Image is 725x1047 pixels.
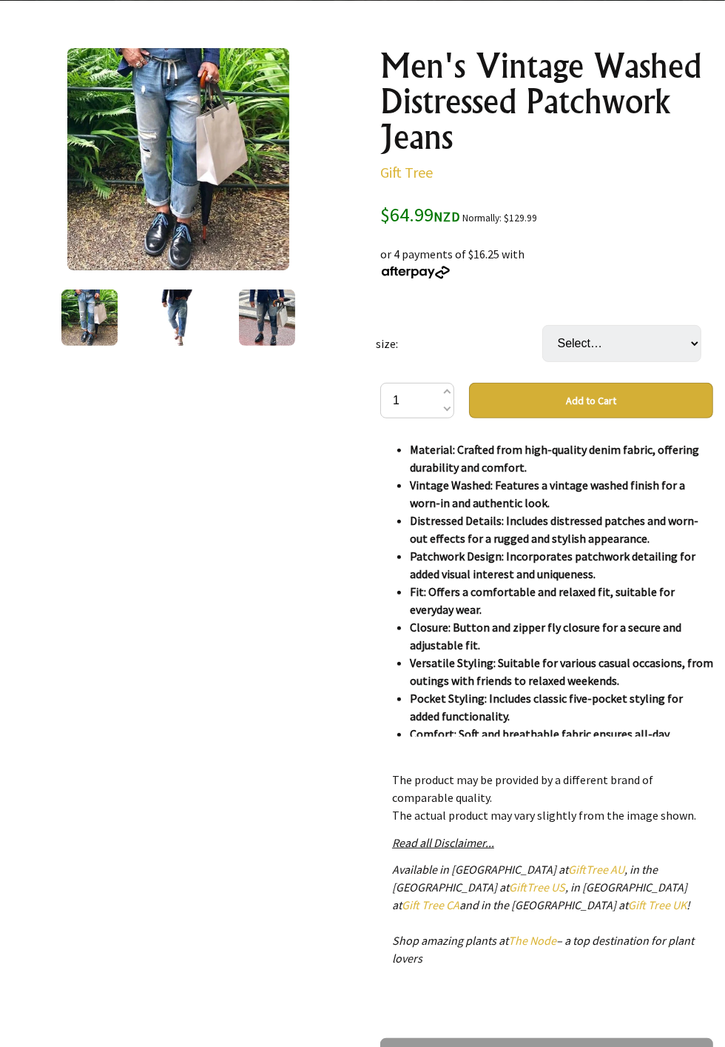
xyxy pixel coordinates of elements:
[402,897,459,912] a: Gift Tree CA
[380,202,460,227] span: $64.99
[410,549,695,581] strong: Patchwork Design: Incorporates patchwork detailing for added visual interest and uniqueness.
[150,290,206,346] img: Men's Vintage Washed Distressed Patchwork Jeans
[380,48,713,155] h1: Men's Vintage Washed Distressed Patchwork Jeans
[462,212,537,224] small: Normally: $129.99
[376,304,542,383] td: size:
[509,880,565,894] a: GiftTree US
[392,835,494,850] a: Read all Disclaimer...
[410,478,685,510] strong: Vintage Washed: Features a vintage washed finish for a worn-in and authentic look.
[380,266,451,279] img: Afterpay
[380,227,713,281] div: or 4 payments of $16.25 with
[61,290,118,346] img: Men's Vintage Washed Distressed Patchwork Jeans
[568,862,624,877] a: GiftTree AU
[380,163,433,181] a: Gift Tree
[628,897,687,912] a: Gift Tree UK
[410,691,683,723] strong: Pocket Styling: Includes classic five-pocket styling for added functionality.
[410,584,675,617] strong: Fit: Offers a comfortable and relaxed fit, suitable for everyday wear.
[392,771,701,824] p: The product may be provided by a different brand of comparable quality. The actual product may va...
[392,862,694,966] em: Available in [GEOGRAPHIC_DATA] at , in the [GEOGRAPHIC_DATA] at , in [GEOGRAPHIC_DATA] at and in ...
[410,726,670,759] strong: Comfort: Soft and breathable fabric ensures all-day comfort.
[67,48,289,270] img: Men's Vintage Washed Distressed Patchwork Jeans
[239,290,295,346] img: Men's Vintage Washed Distressed Patchwork Jeans
[508,933,556,948] a: The Node
[410,655,713,688] strong: Versatile Styling: Suitable for various casual occasions, from outings with friends to relaxed we...
[469,383,713,418] button: Add to Cart
[410,442,699,475] strong: Material: Crafted from high-quality denim fabric, offering durability and comfort.
[434,208,460,225] span: NZD
[410,620,681,652] strong: Closure: Button and zipper fly closure for a secure and adjustable fit.
[410,513,698,546] strong: Distressed Details: Includes distressed patches and worn-out effects for a rugged and stylish app...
